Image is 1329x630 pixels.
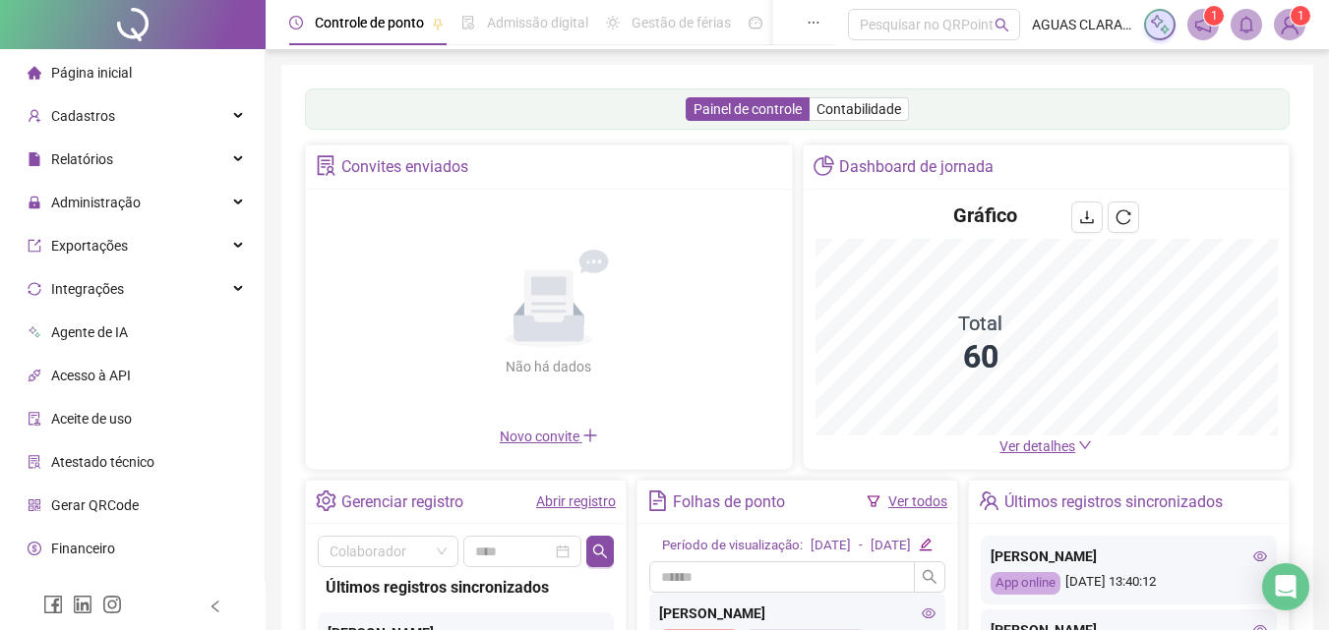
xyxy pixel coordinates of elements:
[51,65,132,81] span: Página inicial
[51,195,141,210] span: Administração
[919,538,932,550] span: edit
[592,544,608,559] span: search
[51,368,131,383] span: Acesso à API
[28,498,41,512] span: qrcode
[28,152,41,166] span: file
[1298,9,1304,23] span: 1
[51,497,139,513] span: Gerar QRCode
[1194,16,1212,33] span: notification
[1004,486,1223,519] div: Últimos registros sincronizados
[922,606,936,620] span: eye
[341,486,463,519] div: Gerenciar registro
[839,150,994,184] div: Dashboard de jornada
[51,108,115,124] span: Cadastros
[500,429,598,444] span: Novo convite
[326,575,606,600] div: Últimos registros sincronizados
[51,541,115,556] span: Financeiro
[28,542,41,555] span: dollar
[749,16,762,29] span: dashboard
[51,454,154,470] span: Atestado técnico
[953,201,1017,229] h4: Gráfico
[871,536,911,556] div: [DATE]
[1211,9,1218,23] span: 1
[1078,438,1092,452] span: down
[289,16,303,29] span: clock-circle
[991,572,1060,595] div: App online
[991,545,1267,567] div: [PERSON_NAME]
[51,151,113,167] span: Relatórios
[662,536,803,556] div: Período de visualização:
[1238,16,1255,33] span: bell
[209,600,222,613] span: left
[1149,14,1171,35] img: sparkle-icon.fc2bf0ac1784a2077858766a79e2daf3.svg
[1253,549,1267,563] span: eye
[461,16,475,29] span: file-done
[582,428,598,443] span: plus
[979,490,999,511] span: team
[73,595,92,614] span: linkedin
[458,356,639,377] div: Não há dados
[1262,563,1309,610] div: Open Intercom Messenger
[816,101,901,117] span: Contabilidade
[999,438,1075,454] span: Ver detalhes
[28,239,41,253] span: export
[28,109,41,123] span: user-add
[814,155,834,176] span: pie-chart
[432,18,444,29] span: pushpin
[1291,6,1310,26] sup: Atualize o seu contato no menu Meus Dados
[606,16,620,29] span: sun
[999,438,1092,454] a: Ver detalhes down
[632,15,731,30] span: Gestão de férias
[659,602,936,624] div: [PERSON_NAME]
[1032,14,1132,35] span: AGUAS CLARAS ENGENHARIA
[28,412,41,426] span: audit
[694,101,802,117] span: Painel de controle
[43,595,63,614] span: facebook
[28,369,41,382] span: api
[536,493,616,509] a: Abrir registro
[1204,6,1224,26] sup: 1
[28,196,41,209] span: lock
[1079,209,1095,225] span: download
[995,18,1009,32] span: search
[1275,10,1304,39] img: 36577
[922,569,937,585] span: search
[28,455,41,469] span: solution
[807,16,820,29] span: ellipsis
[673,486,785,519] div: Folhas de ponto
[647,490,668,511] span: file-text
[51,281,124,297] span: Integrações
[888,493,947,509] a: Ver todos
[487,15,588,30] span: Admissão digital
[867,494,880,508] span: filter
[51,411,132,427] span: Aceite de uso
[102,595,122,614] span: instagram
[1116,209,1131,225] span: reload
[859,536,863,556] div: -
[316,155,336,176] span: solution
[811,536,851,556] div: [DATE]
[991,572,1267,595] div: [DATE] 13:40:12
[341,150,468,184] div: Convites enviados
[51,324,128,340] span: Agente de IA
[28,66,41,80] span: home
[28,282,41,296] span: sync
[51,238,128,254] span: Exportações
[315,15,424,30] span: Controle de ponto
[316,490,336,511] span: setting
